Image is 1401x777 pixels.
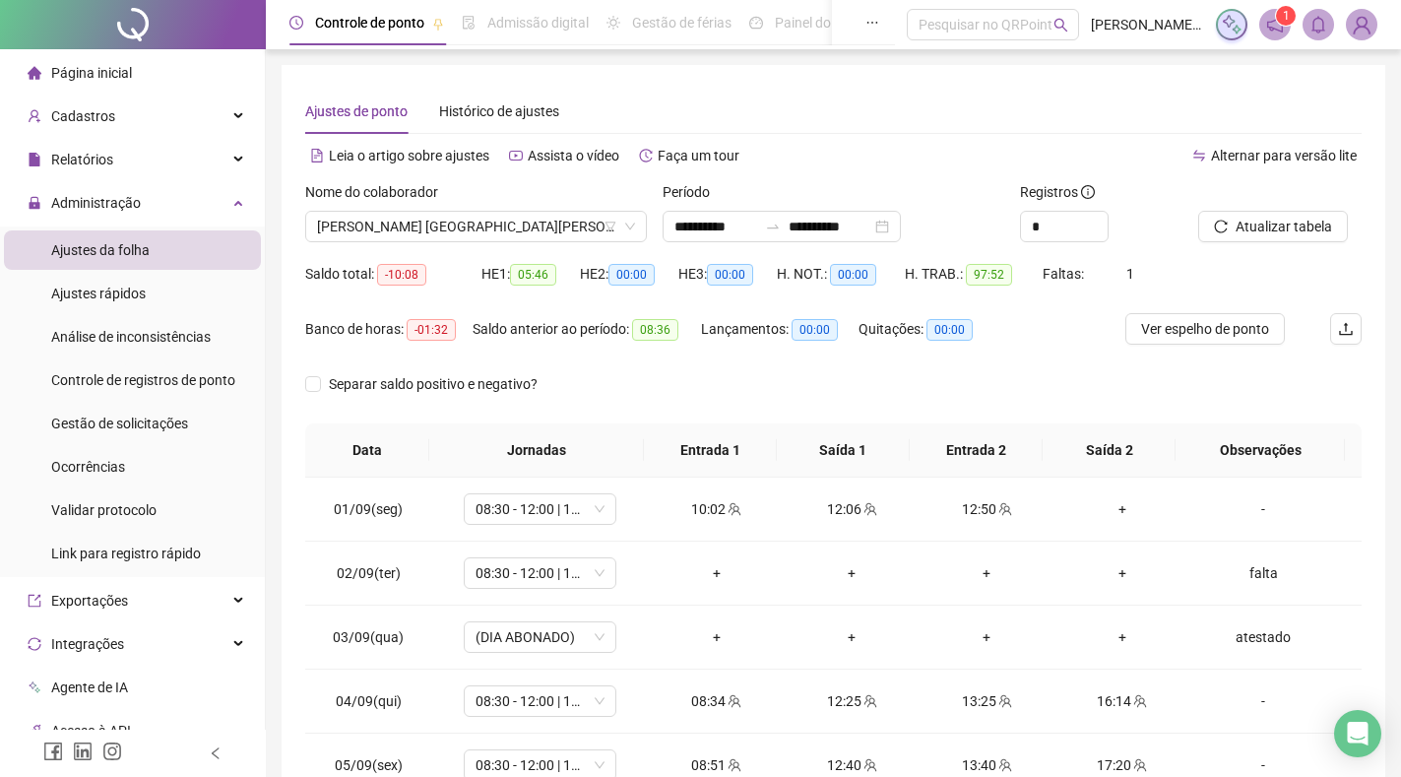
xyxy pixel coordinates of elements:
div: 12:25 [799,690,903,712]
div: + [935,562,1039,584]
span: Leia o artigo sobre ajustes [329,148,489,163]
span: instagram [102,742,122,761]
div: 12:50 [935,498,1039,520]
span: Separar saldo positivo e negativo? [321,373,545,395]
span: Ver espelho de ponto [1141,318,1269,340]
div: HE 3: [678,263,777,286]
span: export [28,594,41,608]
div: + [665,562,768,584]
span: Assista o vídeo [528,148,619,163]
span: search [1053,18,1068,32]
span: sync [28,637,41,651]
span: team [1131,694,1147,708]
div: HE 1: [481,263,580,286]
th: Saída 1 [777,423,910,478]
div: falta [1205,562,1321,584]
th: Data [305,423,429,478]
span: Ajustes de ponto [305,103,408,119]
div: 17:20 [1070,754,1174,776]
span: 1 [1283,9,1290,23]
span: file-text [310,149,324,162]
span: bell [1309,16,1327,33]
span: Controle de registros de ponto [51,372,235,388]
div: H. NOT.: [777,263,905,286]
span: (DIA ABONADO) [476,622,605,652]
th: Saída 2 [1043,423,1176,478]
span: 08:30 - 12:00 | 13:00 - 16:30 [476,494,605,524]
span: Ajustes da folha [51,242,150,258]
span: 00:00 [926,319,973,341]
span: 05/09(sex) [335,757,403,773]
div: Banco de horas: [305,318,473,341]
div: + [799,562,903,584]
span: dashboard [749,16,763,30]
span: reload [1214,220,1228,233]
span: Faça um tour [658,148,739,163]
div: 13:25 [935,690,1039,712]
span: team [1131,758,1147,772]
span: clock-circle [289,16,303,30]
span: Link para registro rápido [51,546,201,561]
span: Gestão de férias [632,15,732,31]
span: Relatórios [51,152,113,167]
span: -01:32 [407,319,456,341]
span: team [861,502,877,516]
span: linkedin [73,742,93,761]
th: Observações [1176,423,1345,478]
span: 00:00 [608,264,655,286]
span: pushpin [432,18,444,30]
button: Ver espelho de ponto [1125,313,1285,345]
span: Análise de inconsistências [51,329,211,345]
div: 13:40 [935,754,1039,776]
span: Agente de IA [51,680,128,695]
label: Nome do colaborador [305,181,451,203]
div: + [935,626,1039,648]
span: Exportações [51,593,128,609]
span: info-circle [1081,185,1095,199]
span: swap [1192,149,1206,162]
span: Ocorrências [51,459,125,475]
span: Administração [51,195,141,211]
span: left [209,746,223,760]
span: user-add [28,109,41,123]
img: sparkle-icon.fc2bf0ac1784a2077858766a79e2daf3.svg [1221,14,1242,35]
div: 08:34 [665,690,768,712]
span: swap-right [765,219,781,234]
span: 1 [1126,266,1134,282]
span: team [726,502,741,516]
span: MARKLEY MAIKY LAGO DA CRUZ [317,212,635,241]
span: 01/09(seg) [334,501,403,517]
span: home [28,66,41,80]
div: + [1070,562,1174,584]
span: youtube [509,149,523,162]
div: 10:02 [665,498,768,520]
span: lock [28,196,41,210]
span: 00:00 [707,264,753,286]
div: Saldo anterior ao período: [473,318,701,341]
button: Atualizar tabela [1198,211,1348,242]
span: team [861,758,877,772]
span: 08:36 [632,319,678,341]
span: to [765,219,781,234]
span: [PERSON_NAME] - RiderZ Estudio [1091,14,1204,35]
span: 08:30 - 12:00 | 13:00 - 16:30 [476,686,605,716]
span: team [726,758,741,772]
span: Atualizar tabela [1236,216,1332,237]
span: Histórico de ajustes [439,103,559,119]
div: + [1070,626,1174,648]
div: - [1205,690,1321,712]
span: Faltas: [1043,266,1087,282]
span: team [726,694,741,708]
span: sun [606,16,620,30]
span: Painel do DP [775,15,852,31]
span: 02/09(ter) [337,565,401,581]
div: + [799,626,903,648]
span: -10:08 [377,264,426,286]
div: HE 2: [580,263,678,286]
th: Entrada 2 [910,423,1043,478]
div: + [665,626,768,648]
th: Jornadas [429,423,644,478]
span: 97:52 [966,264,1012,286]
span: 03/09(qua) [333,629,404,645]
span: team [861,694,877,708]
